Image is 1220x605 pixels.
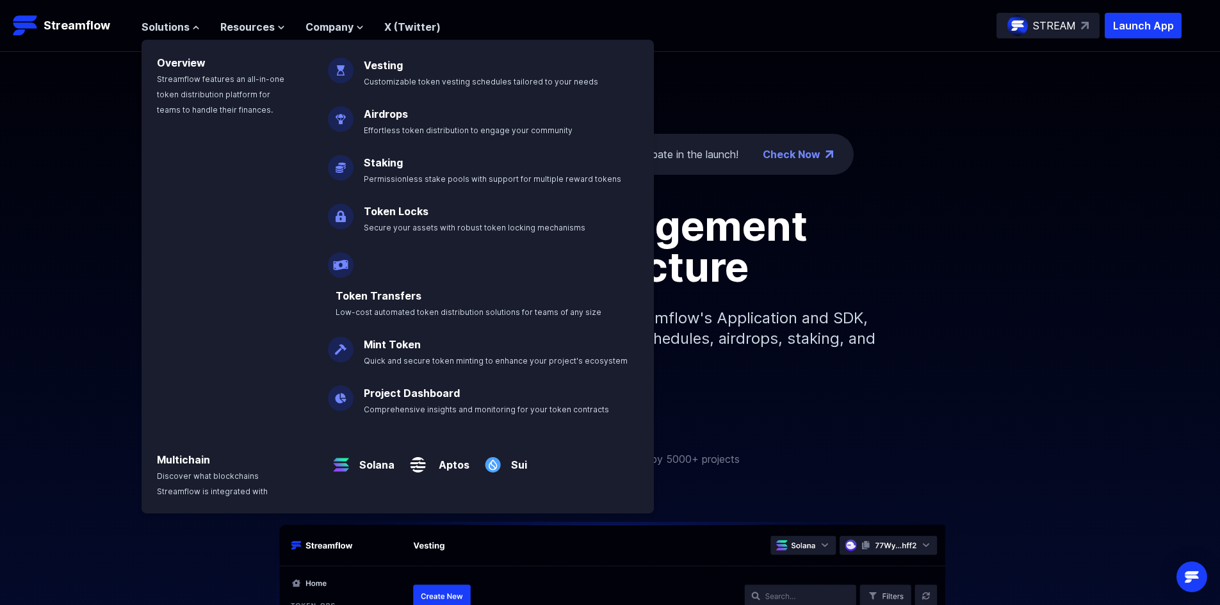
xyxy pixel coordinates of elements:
button: Company [305,19,364,35]
span: Permissionless stake pools with support for multiple reward tokens [364,174,621,184]
a: Sui [506,447,527,472]
a: Project Dashboard [364,387,460,399]
a: Token Transfers [336,289,421,302]
a: STREAM [996,13,1100,38]
a: Overview [157,56,206,69]
a: X (Twitter) [384,20,441,33]
img: Token Locks [328,193,354,229]
button: Solutions [142,19,200,35]
a: Streamflow [13,13,129,38]
p: Streamflow [44,17,110,35]
span: Company [305,19,354,35]
span: Resources [220,19,275,35]
p: Trusted by 5000+ projects [612,451,740,467]
img: Project Dashboard [328,375,354,411]
span: Customizable token vesting schedules tailored to your needs [364,77,598,86]
span: Comprehensive insights and monitoring for your token contracts [364,405,609,414]
a: Mint Token [364,338,421,351]
span: Low-cost automated token distribution solutions for teams of any size [336,307,601,317]
a: Staking [364,156,403,169]
button: Launch App [1105,13,1182,38]
img: Solana [328,442,354,478]
a: Multichain [157,453,210,466]
a: Aptos [431,447,469,472]
p: STREAM [1033,18,1076,33]
img: Aptos [405,442,431,478]
img: Sui [480,442,506,478]
a: Solana [354,447,394,472]
img: Staking [328,145,354,181]
span: Solutions [142,19,190,35]
span: Effortless token distribution to engage your community [364,125,573,135]
span: Secure your assets with robust token locking mechanisms [364,223,585,232]
img: Mint Token [328,327,354,362]
img: top-right-arrow.svg [1081,22,1089,29]
a: Token Locks [364,205,428,218]
a: Airdrops [364,108,408,120]
span: Streamflow features an all-in-one token distribution platform for teams to handle their finances. [157,74,284,115]
a: Check Now [763,147,820,162]
div: Open Intercom Messenger [1176,561,1207,592]
img: Payroll [328,242,354,278]
img: Airdrops [328,96,354,132]
img: streamflow-logo-circle.png [1007,15,1028,36]
a: Vesting [364,59,403,72]
span: Quick and secure token minting to enhance your project's ecosystem [364,356,628,366]
button: Resources [220,19,285,35]
img: Streamflow Logo [13,13,38,38]
img: Vesting [328,47,354,83]
span: Discover what blockchains Streamflow is integrated with [157,471,268,496]
img: top-right-arrow.png [826,150,833,158]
